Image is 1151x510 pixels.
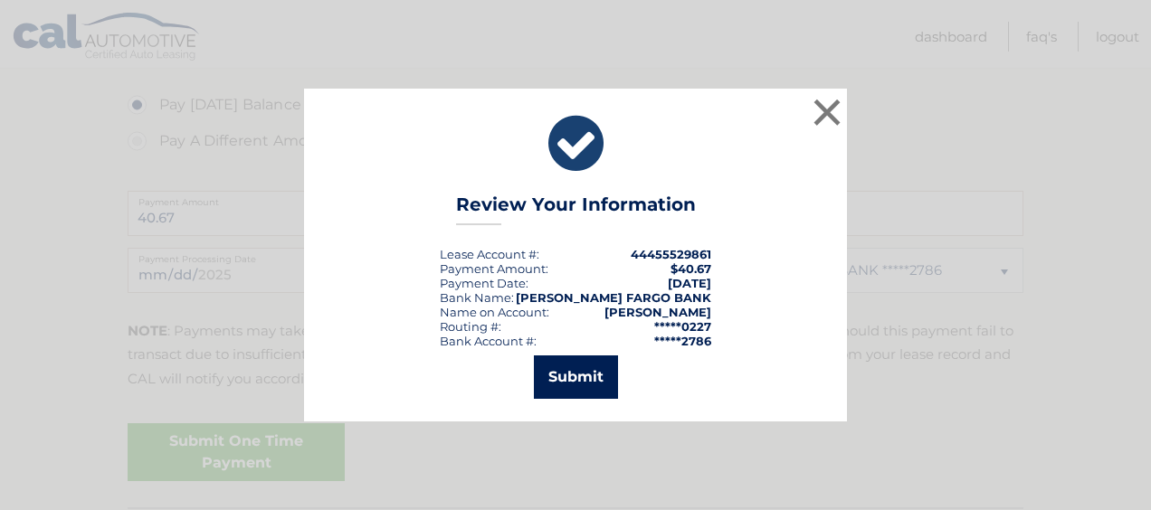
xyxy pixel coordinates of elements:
button: × [809,94,845,130]
div: Lease Account #: [440,247,539,261]
h3: Review Your Information [456,194,696,225]
div: Name on Account: [440,305,549,319]
div: Payment Amount: [440,261,548,276]
div: : [440,276,528,290]
div: Bank Account #: [440,334,537,348]
strong: [PERSON_NAME] FARGO BANK [516,290,711,305]
span: $40.67 [671,261,711,276]
div: Routing #: [440,319,501,334]
span: Payment Date [440,276,526,290]
button: Submit [534,355,618,399]
strong: [PERSON_NAME] [604,305,711,319]
div: Bank Name: [440,290,514,305]
strong: 44455529861 [631,247,711,261]
span: [DATE] [668,276,711,290]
